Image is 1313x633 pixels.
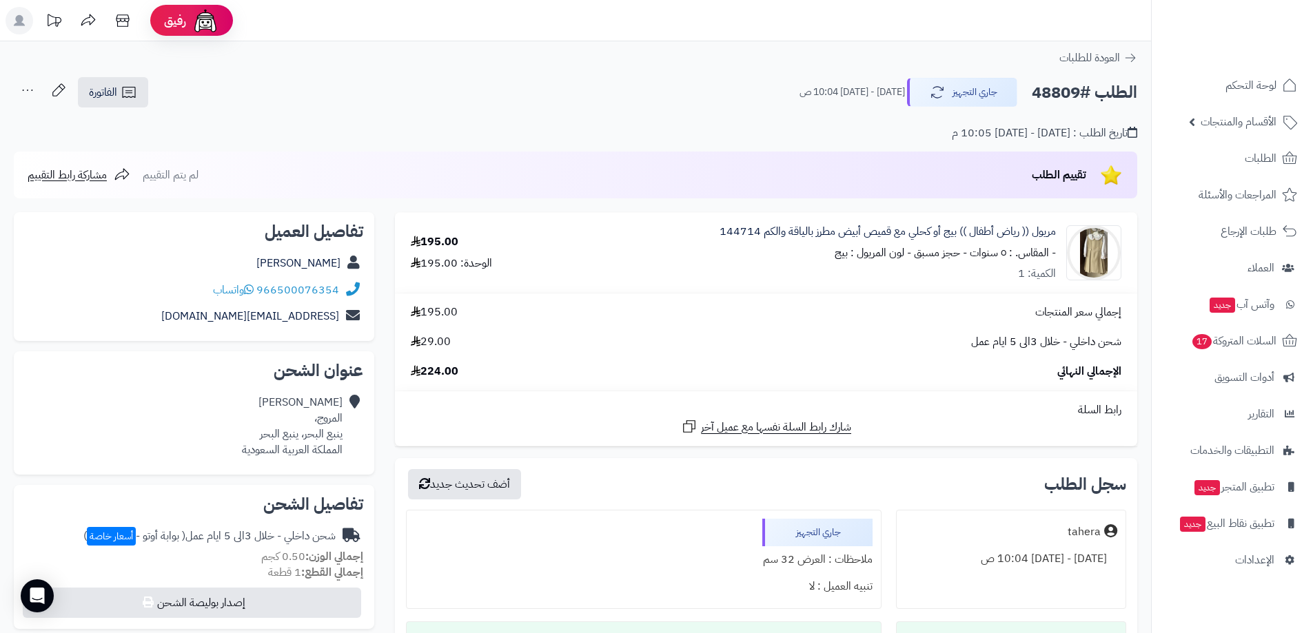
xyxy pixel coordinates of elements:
h2: تفاصيل العميل [25,223,363,240]
img: 1753774187-IMG_1979-90x90.jpeg [1067,225,1121,280]
span: طلبات الإرجاع [1221,222,1276,241]
a: شارك رابط السلة نفسها مع عميل آخر [681,418,851,435]
div: [PERSON_NAME] المروج، ينبع البحر، ينبع البحر المملكة العربية السعودية [242,395,343,457]
span: التقارير [1248,404,1274,424]
span: المراجعات والأسئلة [1199,185,1276,205]
a: 966500076354 [256,282,339,298]
span: تقييم الطلب [1032,167,1086,183]
span: جديد [1194,480,1220,495]
h3: سجل الطلب [1044,476,1126,492]
span: 195.00 [411,304,458,320]
a: العملاء [1160,251,1305,284]
span: جديد [1210,298,1235,313]
small: - المقاس. : ٥ سنوات - حجز مسبق [914,245,1056,261]
a: السلات المتروكة17 [1160,324,1305,357]
span: الإجمالي النهائي [1057,364,1121,380]
a: مريول (( رياض أطفال )) بيج أو كحلي مع قميص أبيض مطرز بالياقة والكم 144714 [720,224,1056,240]
a: تحديثات المنصة [37,7,71,38]
a: [EMAIL_ADDRESS][DOMAIN_NAME] [161,308,339,324]
a: مشاركة رابط التقييم [28,167,130,183]
a: لوحة التحكم [1160,69,1305,102]
span: الفاتورة [89,84,117,101]
a: الفاتورة [78,77,148,107]
span: شحن داخلي - خلال 3الى 5 ايام عمل [971,334,1121,350]
span: تطبيق نقاط البيع [1179,514,1274,533]
div: تنبيه العميل : لا [415,573,872,600]
span: لم يتم التقييم [143,167,199,183]
a: التطبيقات والخدمات [1160,434,1305,467]
small: - لون المريول : بيج [835,245,911,261]
h2: الطلب #48809 [1032,79,1137,107]
button: أضف تحديث جديد [408,469,521,499]
button: جاري التجهيز [907,78,1017,107]
div: تاريخ الطلب : [DATE] - [DATE] 10:05 م [952,125,1137,141]
a: وآتس آبجديد [1160,288,1305,321]
a: الطلبات [1160,142,1305,175]
div: 195.00 [411,234,458,250]
img: ai-face.png [192,7,219,34]
button: إصدار بوليصة الشحن [23,588,361,618]
div: [DATE] - [DATE] 10:04 ص [905,546,1117,572]
a: المراجعات والأسئلة [1160,178,1305,211]
div: Open Intercom Messenger [21,579,54,612]
span: السلات المتروكة [1191,331,1276,351]
strong: إجمالي الوزن: [305,548,363,565]
a: طلبات الإرجاع [1160,215,1305,248]
span: لوحة التحكم [1225,76,1276,95]
small: 1 قطعة [268,564,363,581]
div: رابط السلة [400,402,1132,418]
span: وآتس آب [1208,295,1274,314]
strong: إجمالي القطع: [301,564,363,581]
span: مشاركة رابط التقييم [28,167,107,183]
small: [DATE] - [DATE] 10:04 ص [800,85,905,99]
span: 224.00 [411,364,458,380]
a: تطبيق المتجرجديد [1160,470,1305,504]
a: الإعدادات [1160,543,1305,577]
div: الكمية: 1 [1018,266,1056,282]
span: الطلبات [1245,149,1276,168]
span: الأقسام والمنتجات [1201,112,1276,132]
span: العملاء [1248,258,1274,278]
a: التقارير [1160,397,1305,430]
span: رفيق [164,12,186,29]
div: شحن داخلي - خلال 3الى 5 ايام عمل [83,528,336,544]
a: تطبيق نقاط البيعجديد [1160,507,1305,540]
span: العودة للطلبات [1059,50,1120,66]
a: أدوات التسويق [1160,361,1305,394]
h2: عنوان الشحن [25,362,363,379]
span: 17 [1192,334,1212,349]
a: [PERSON_NAME] [256,255,340,271]
div: tahera [1068,524,1101,540]
span: إجمالي سعر المنتجات [1035,304,1121,320]
span: أدوات التسويق [1214,368,1274,387]
span: أسعار خاصة [87,527,136,546]
span: شارك رابط السلة نفسها مع عميل آخر [701,419,851,435]
a: واتساب [213,282,254,298]
div: ملاحظات : العرض 32 سم [415,546,872,573]
span: التطبيقات والخدمات [1190,441,1274,460]
div: جاري التجهيز [762,519,873,546]
span: ( بوابة أوتو - ) [83,528,185,544]
span: الإعدادات [1235,550,1274,570]
span: جديد [1180,517,1205,532]
span: 29.00 [411,334,451,350]
span: تطبيق المتجر [1193,477,1274,497]
div: الوحدة: 195.00 [411,256,492,271]
h2: تفاصيل الشحن [25,496,363,512]
small: 0.50 كجم [261,548,363,565]
a: العودة للطلبات [1059,50,1137,66]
